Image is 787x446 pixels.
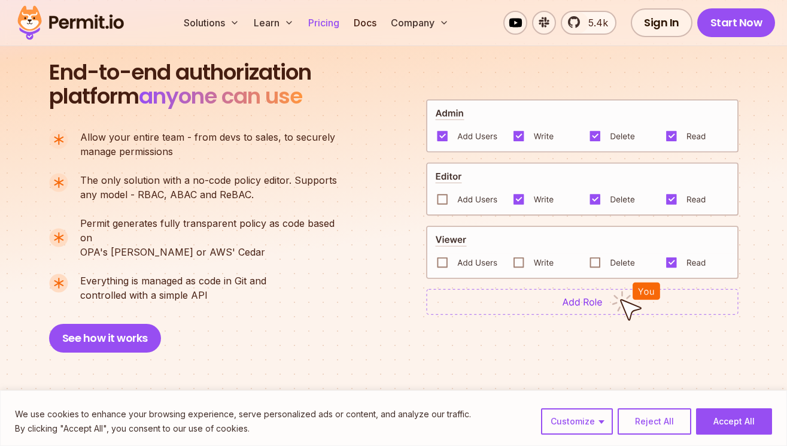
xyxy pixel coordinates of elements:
[541,408,613,435] button: Customize
[561,11,616,35] a: 5.4k
[15,421,471,436] p: By clicking "Accept All", you consent to our use of cookies.
[386,11,454,35] button: Company
[15,407,471,421] p: We use cookies to enhance your browsing experience, serve personalized ads or content, and analyz...
[618,408,691,435] button: Reject All
[12,2,129,43] img: Permit logo
[80,274,266,302] p: controlled with a simple API
[581,16,608,30] span: 5.4k
[80,173,337,187] span: The only solution with a no-code policy editor. Supports
[80,130,335,159] p: manage permissions
[249,11,299,35] button: Learn
[49,324,161,353] button: See how it works
[49,60,311,108] h2: platform
[80,130,335,144] span: Allow your entire team - from devs to sales, to securely
[697,8,776,37] a: Start Now
[80,216,347,259] p: OPA's [PERSON_NAME] or AWS' Cedar
[80,173,337,202] p: any model - RBAC, ABAC and ReBAC.
[696,408,772,435] button: Accept All
[179,11,244,35] button: Solutions
[631,8,692,37] a: Sign In
[139,81,302,111] span: anyone can use
[80,216,347,245] span: Permit generates fully transparent policy as code based on
[303,11,344,35] a: Pricing
[49,60,311,84] span: End-to-end authorization
[349,11,381,35] a: Docs
[80,274,266,288] span: Everything is managed as code in Git and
